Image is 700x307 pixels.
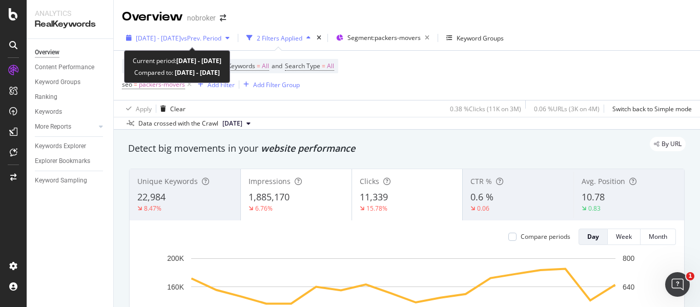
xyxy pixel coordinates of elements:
div: Apply [136,105,152,113]
button: 2 Filters Applied [242,30,315,46]
div: Clear [170,105,186,113]
div: arrow-right-arrow-left [220,14,226,22]
div: 0.06 % URLs ( 3K on 4M ) [534,105,600,113]
div: legacy label [650,137,686,151]
span: All [327,59,334,73]
div: Keywords Explorer [35,141,86,152]
span: By URL [662,141,682,147]
text: 800 [623,254,635,262]
a: Content Performance [35,62,106,73]
div: 2 Filters Applied [257,34,302,43]
button: [DATE] - [DATE]vsPrev. Period [122,30,234,46]
button: Clear [156,100,186,117]
div: Keyword Groups [35,77,80,88]
span: CTR % [470,176,492,186]
span: 2025 Sep. 1st [222,119,242,128]
iframe: Intercom live chat [665,272,690,297]
div: Switch back to Simple mode [612,105,692,113]
span: = [257,62,260,70]
span: 10.78 [582,191,605,203]
button: Add Filter [194,78,235,91]
div: Overview [35,47,59,58]
div: 15.78% [366,204,387,213]
button: Segment:packers-movers [332,30,434,46]
a: Ranking [35,92,106,103]
div: Keywords [35,107,62,117]
div: 6.76% [255,204,273,213]
span: Avg. Position [582,176,625,186]
a: Keywords Explorer [35,141,106,152]
button: [DATE] [218,117,255,130]
span: vs Prev. Period [181,34,221,43]
a: More Reports [35,121,96,132]
button: Apply [122,100,152,117]
button: Day [579,229,608,245]
span: = [322,62,325,70]
button: Month [641,229,676,245]
text: 160K [167,283,184,291]
div: Overview [122,8,183,26]
div: times [315,33,323,43]
div: Compare periods [521,232,570,241]
span: seo [122,80,132,89]
div: Add Filter Group [253,80,300,89]
text: 640 [623,283,635,291]
b: [DATE] - [DATE] [173,68,220,77]
span: 1,885,170 [249,191,290,203]
b: [DATE] - [DATE] [176,56,221,65]
button: Week [608,229,641,245]
a: Keyword Groups [35,77,106,88]
div: 0.06 [477,204,489,213]
span: Unique Keywords [137,176,198,186]
div: Current period: [133,55,221,67]
div: Keyword Sampling [35,175,87,186]
span: 1 [686,272,694,280]
span: Impressions [249,176,291,186]
a: Keyword Sampling [35,175,106,186]
div: 0.83 [588,204,601,213]
div: Compared to: [134,67,220,78]
button: Switch back to Simple mode [608,100,692,117]
span: Keywords [228,62,255,70]
div: Explorer Bookmarks [35,156,90,167]
span: [DATE] - [DATE] [136,34,181,43]
a: Explorer Bookmarks [35,156,106,167]
span: Search Type [285,62,320,70]
a: Keywords [35,107,106,117]
div: 8.47% [144,204,161,213]
span: packers-movers [139,77,185,92]
span: All [262,59,269,73]
span: 11,339 [360,191,388,203]
span: 0.6 % [470,191,493,203]
div: 0.38 % Clicks ( 11K on 3M ) [450,105,521,113]
button: Add Filter Group [239,78,300,91]
div: Day [587,232,599,241]
div: Week [616,232,632,241]
text: 200K [167,254,184,262]
div: Add Filter [208,80,235,89]
a: Overview [35,47,106,58]
div: Content Performance [35,62,94,73]
span: and [272,62,282,70]
div: nobroker [187,13,216,23]
span: 22,984 [137,191,166,203]
div: More Reports [35,121,71,132]
span: Clicks [360,176,379,186]
div: RealKeywords [35,18,105,30]
div: Keyword Groups [457,34,504,43]
div: Ranking [35,92,57,103]
div: Data crossed with the Crawl [138,119,218,128]
button: Keyword Groups [442,30,508,46]
span: Segment: packers-movers [347,33,421,42]
span: = [134,80,137,89]
div: Analytics [35,8,105,18]
div: Month [649,232,667,241]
